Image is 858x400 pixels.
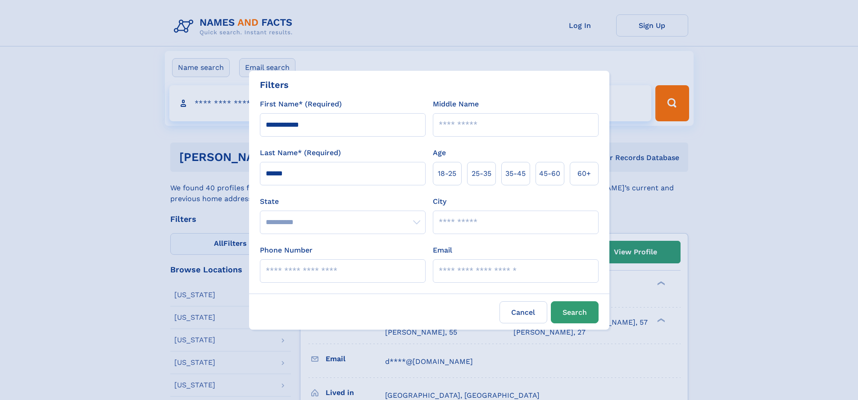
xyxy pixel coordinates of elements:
[438,168,456,179] span: 18‑25
[472,168,491,179] span: 25‑35
[577,168,591,179] span: 60+
[260,245,313,256] label: Phone Number
[260,196,426,207] label: State
[551,301,599,323] button: Search
[539,168,560,179] span: 45‑60
[433,99,479,110] label: Middle Name
[433,147,446,158] label: Age
[260,147,341,158] label: Last Name* (Required)
[499,301,547,323] label: Cancel
[260,78,289,92] div: Filters
[260,99,342,110] label: First Name* (Required)
[433,196,446,207] label: City
[505,168,526,179] span: 35‑45
[433,245,452,256] label: Email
